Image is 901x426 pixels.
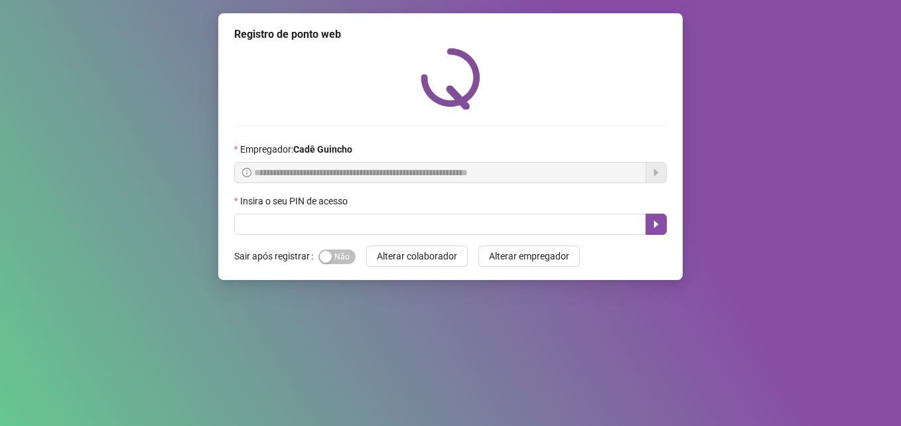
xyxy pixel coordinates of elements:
button: Alterar colaborador [366,246,468,267]
span: caret-right [651,219,661,230]
label: Sair após registrar [234,246,318,267]
span: Alterar colaborador [377,249,457,263]
img: QRPoint [421,48,480,109]
strong: Cadê Guincho [293,144,352,155]
span: Empregador : [240,142,352,157]
button: Alterar empregador [478,246,580,267]
span: Alterar empregador [489,249,569,263]
label: Insira o seu PIN de acesso [234,194,356,208]
span: info-circle [242,168,251,177]
div: Registro de ponto web [234,27,667,42]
